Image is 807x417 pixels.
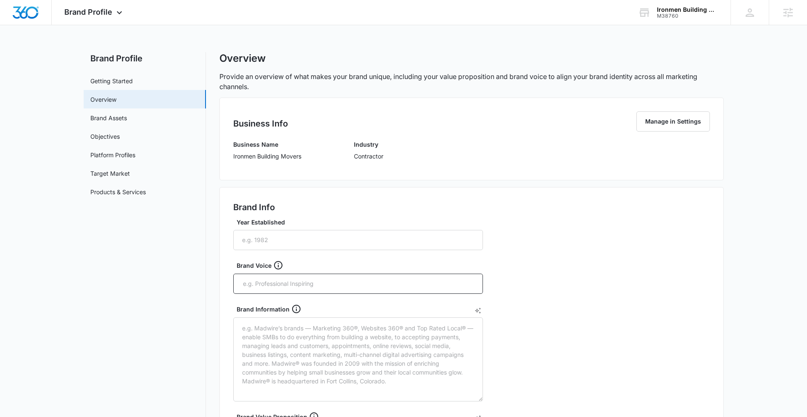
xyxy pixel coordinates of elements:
a: Getting Started [90,77,133,85]
div: account id [657,13,718,19]
input: e.g. 1982 [233,230,483,250]
span: Brand Profile [64,8,112,16]
button: AI Text Generator [475,307,481,314]
div: Brand Voice [237,260,486,270]
a: Products & Services [90,187,146,196]
a: Overview [90,95,116,104]
h2: Brand Info [233,201,275,214]
div: account name [657,6,718,13]
label: Year Established [237,218,486,227]
h3: Industry [354,140,383,149]
h3: Business Name [233,140,301,149]
a: Brand Assets [90,113,127,122]
h2: Business Info [233,117,288,130]
a: Target Market [90,169,130,178]
button: Manage in Settings [636,111,710,132]
a: Platform Profiles [90,150,135,159]
p: Contractor [354,152,383,161]
input: e.g. Professional Inspiring [242,277,476,290]
div: Brand Information [237,304,486,314]
p: Ironmen Building Movers [233,152,301,161]
p: Provide an overview of what makes your brand unique, including your value proposition and brand v... [219,71,724,92]
a: Objectives [90,132,120,141]
h1: Overview [219,52,266,65]
h2: Brand Profile [84,52,206,65]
